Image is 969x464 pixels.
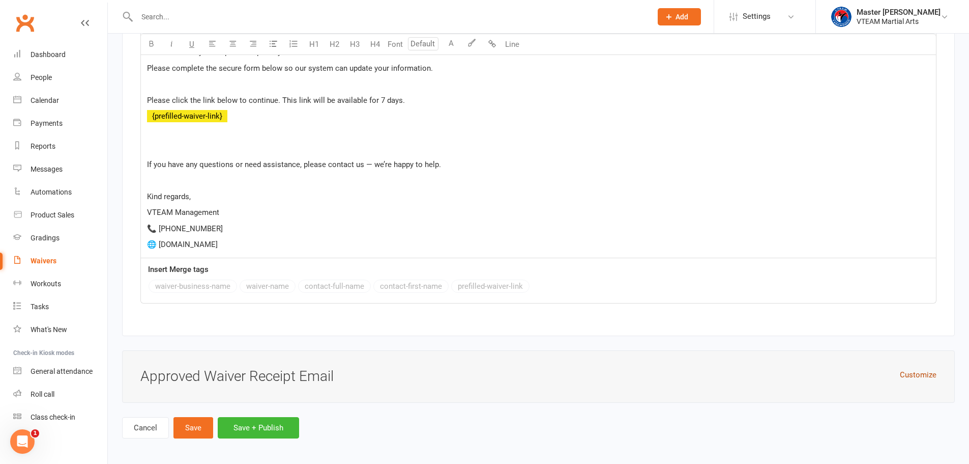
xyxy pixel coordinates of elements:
a: What's New [13,318,107,341]
button: Line [502,34,522,54]
label: Insert Merge tags [148,263,209,276]
button: Add [658,8,701,25]
a: Roll call [13,383,107,406]
span: 1 [31,429,39,438]
a: People [13,66,107,89]
span: Please click the link below to continue. This link will be available for 7 days. [147,96,405,105]
a: Calendar [13,89,107,112]
button: H4 [365,34,385,54]
span: Kind regards, [147,192,191,201]
button: H3 [344,34,365,54]
a: Product Sales [13,204,107,227]
input: Search... [134,10,644,24]
div: People [31,73,52,81]
img: thumb_image1628552580.png [831,7,851,27]
div: Automations [31,188,72,196]
button: Customize [900,369,936,381]
div: VTEAM Martial Arts [857,17,941,26]
button: Font [385,34,405,54]
button: U [182,34,202,54]
iframe: Intercom live chat [10,429,35,454]
div: What's New [31,325,67,334]
span: 🌐 [DOMAIN_NAME] [147,240,218,249]
button: A [441,34,461,54]
span: Add [676,13,688,21]
span: U [189,40,194,49]
div: Workouts [31,280,61,288]
button: Save + Publish [218,417,299,439]
a: Tasks [13,295,107,318]
a: General attendance kiosk mode [13,360,107,383]
div: Payments [31,119,63,127]
a: Cancel [122,417,169,439]
span: If you have any questions or need assistance, please contact us — we’re happy to help. [147,160,441,169]
a: Dashboard [13,43,107,66]
button: H1 [304,34,324,54]
a: Waivers [13,250,107,272]
a: Class kiosk mode [13,406,107,429]
div: Product Sales [31,211,74,219]
a: Clubworx [12,10,38,36]
div: Tasks [31,303,49,311]
input: Default [408,37,438,50]
div: Class check-in [31,413,75,421]
span: Settings [743,5,771,28]
a: Workouts [13,272,107,295]
div: Reports [31,142,55,150]
span: VTEAM Management [147,208,219,217]
div: Master [PERSON_NAME] [857,8,941,17]
a: Messages [13,158,107,181]
button: Save [173,417,213,439]
div: Calendar [31,96,59,104]
div: Waivers [31,257,56,265]
div: Messages [31,165,63,173]
div: Dashboard [31,50,66,59]
div: Roll call [31,390,54,398]
div: Gradings [31,234,60,242]
h3: Approved Waiver Receipt Email [140,369,936,385]
button: H2 [324,34,344,54]
a: Payments [13,112,107,135]
span: Please complete the secure form below so our system can update your information. [147,64,433,73]
a: Automations [13,181,107,204]
a: Gradings [13,227,107,250]
div: General attendance [31,367,93,375]
a: Reports [13,135,107,158]
span: 📞 [PHONE_NUMBER] [147,224,223,233]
